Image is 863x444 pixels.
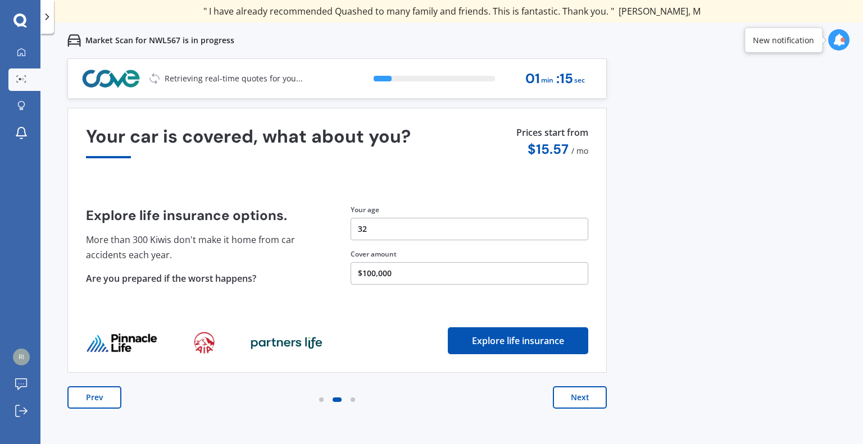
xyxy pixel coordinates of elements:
button: Next [553,386,607,409]
p: More than 300 Kiwis don't make it home from car accidents each year. [86,232,324,262]
span: : 15 [556,71,573,86]
button: $100,000 [351,262,588,285]
img: life_provider_logo_2 [251,336,323,350]
p: Market Scan for NWL567 is in progress [85,35,234,46]
div: Your car is covered, what about you? [86,126,588,158]
p: Retrieving real-time quotes for you... [165,73,303,84]
span: $ 15.57 [528,140,569,158]
div: Your age [351,205,588,215]
span: min [541,73,553,88]
img: life_provider_logo_1 [194,332,215,354]
span: Are you prepared if the worst happens? [86,272,256,285]
span: 01 [525,71,540,86]
span: sec [574,73,585,88]
h4: Explore life insurance options. [86,208,324,223]
img: car.f15378c7a67c060ca3f3.svg [67,34,81,47]
button: Explore life insurance [448,327,588,354]
img: life_provider_logo_0 [86,333,158,353]
span: / mo [571,145,588,156]
p: Prices start from [516,126,588,141]
div: New notification [753,34,814,45]
button: Prev [67,386,121,409]
button: 32 [351,218,588,240]
div: Cover amount [351,249,588,259]
img: 9c090733bb3ee2e1becdfefbce6b5287 [13,349,30,365]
